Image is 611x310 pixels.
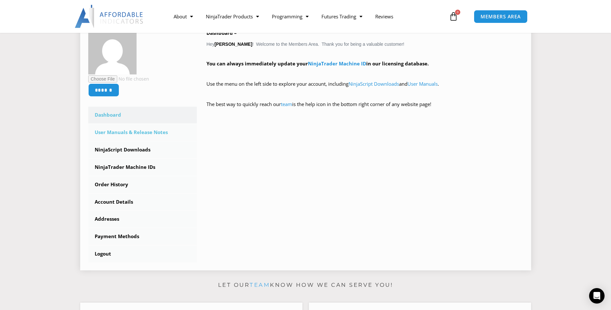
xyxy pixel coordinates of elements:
[88,176,197,193] a: Order History
[206,80,523,98] p: Use the menu on the left side to explore your account, including and .
[88,159,197,176] a: NinjaTrader Machine IDs
[455,10,460,15] span: 0
[369,9,400,24] a: Reviews
[88,107,197,123] a: Dashboard
[315,9,369,24] a: Futures Trading
[88,107,197,262] nav: Account pages
[474,10,528,23] a: MEMBERS AREA
[281,101,292,107] a: team
[348,81,399,87] a: NinjaScript Downloads
[199,9,265,24] a: NinjaTrader Products
[250,282,270,288] a: team
[88,141,197,158] a: NinjaScript Downloads
[88,211,197,228] a: Addresses
[206,29,523,118] div: Hey ! Welcome to the Members Area. Thank you for being a valuable customer!
[481,14,521,19] span: MEMBERS AREA
[88,26,137,74] img: 9020be1b168cb8845c6896a40067a2139567086cb44e3176155864e721c75c5b
[167,9,447,24] nav: Menu
[589,288,605,304] div: Open Intercom Messenger
[206,100,523,118] p: The best way to quickly reach our is the help icon in the bottom right corner of any website page!
[88,228,197,245] a: Payment Methods
[265,9,315,24] a: Programming
[206,60,429,67] strong: You can always immediately update your in our licensing database.
[439,7,468,26] a: 0
[308,60,366,67] a: NinjaTrader Machine ID
[407,81,438,87] a: User Manuals
[206,30,237,36] b: Dashboard –
[167,9,199,24] a: About
[88,124,197,141] a: User Manuals & Release Notes
[80,280,531,290] p: Let our know how we can serve you!
[215,42,252,47] strong: [PERSON_NAME]
[75,5,144,28] img: LogoAI | Affordable Indicators – NinjaTrader
[88,194,197,210] a: Account Details
[88,246,197,262] a: Logout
